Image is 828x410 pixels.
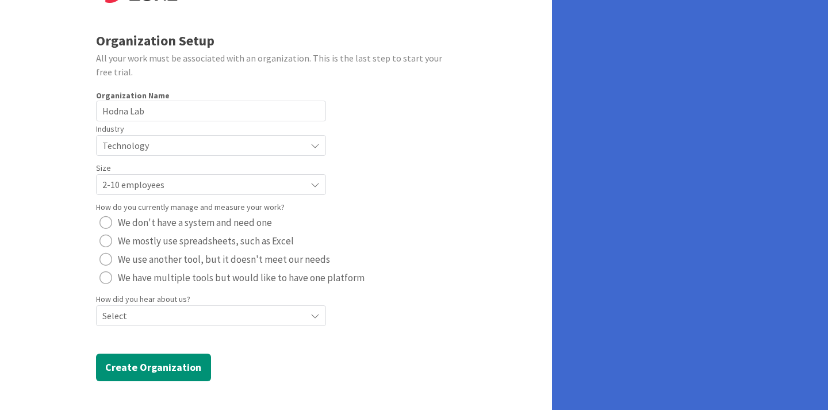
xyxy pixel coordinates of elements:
button: We have multiple tools but would like to have one platform [96,269,368,287]
button: We don't have a system and need one [96,213,275,232]
label: Organization Name [96,90,170,101]
label: How did you hear about us? [96,293,190,305]
div: All your work must be associated with an organization. This is the last step to start your free t... [96,51,457,79]
button: Create Organization [96,354,211,381]
label: Size [96,162,111,174]
button: We mostly use spreadsheets, such as Excel [96,232,297,250]
button: We use another tool, but it doesn't meet our needs [96,250,333,269]
span: We don't have a system and need one [118,214,272,231]
label: Industry [96,123,124,135]
span: We mostly use spreadsheets, such as Excel [118,232,294,250]
div: Organization Setup [96,30,457,51]
span: Technology [102,137,300,154]
span: We use another tool, but it doesn't meet our needs [118,251,330,268]
span: 2-10 employees [102,177,300,193]
span: Select [102,308,300,324]
span: We have multiple tools but would like to have one platform [118,269,365,286]
label: How do you currently manage and measure your work? [96,201,285,213]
